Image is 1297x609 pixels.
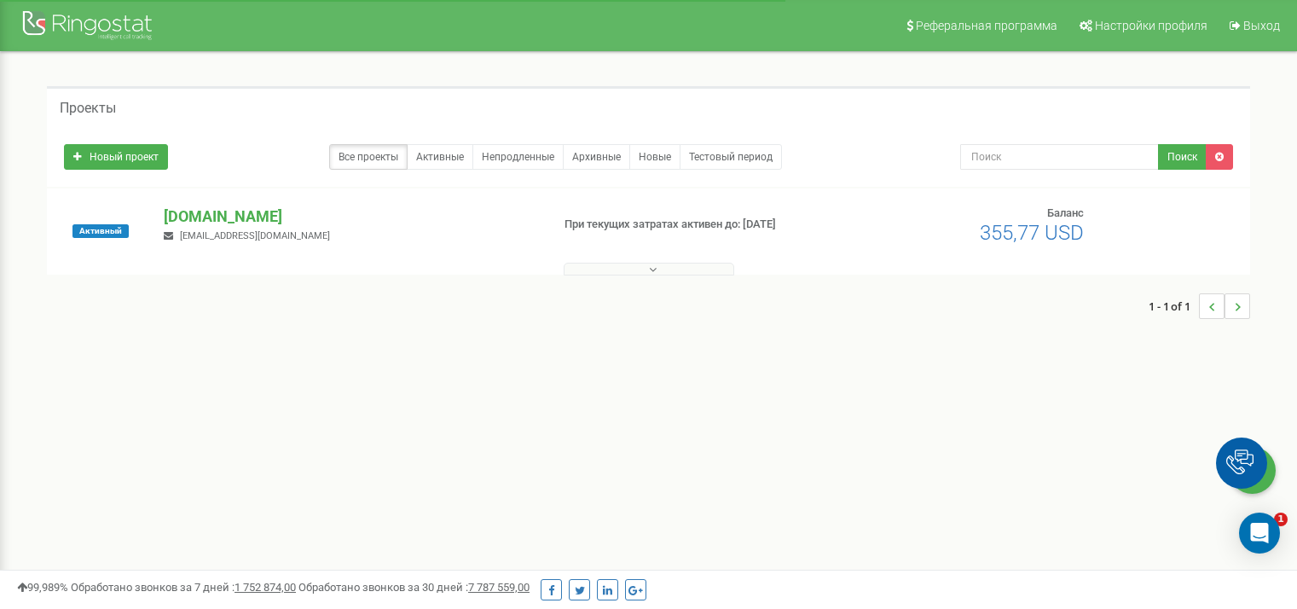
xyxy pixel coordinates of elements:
u: 1 752 874,00 [235,581,296,594]
span: Обработано звонков за 7 дней : [71,581,296,594]
a: Все проекты [329,144,408,170]
span: 1 [1274,513,1288,526]
span: Настройки профиля [1095,19,1207,32]
div: Open Intercom Messenger [1239,513,1280,554]
span: 99,989% [17,581,68,594]
a: Новый проект [64,144,168,170]
p: При текущих затратах активен до: [DATE] [565,217,837,233]
a: Тестовый период [680,144,782,170]
span: Баланс [1047,206,1084,219]
span: Выход [1243,19,1280,32]
span: Обработано звонков за 30 дней : [298,581,530,594]
a: Непродленные [472,144,564,170]
span: 355,77 USD [980,221,1084,245]
a: Архивные [563,144,630,170]
input: Поиск [960,144,1159,170]
button: Поиск [1158,144,1207,170]
h5: Проекты [60,101,116,116]
nav: ... [1149,276,1250,336]
span: Реферальная программа [916,19,1057,32]
p: [DOMAIN_NAME] [164,206,536,228]
a: Новые [629,144,680,170]
span: [EMAIL_ADDRESS][DOMAIN_NAME] [180,230,330,241]
span: 1 - 1 of 1 [1149,293,1199,319]
a: Активные [407,144,473,170]
span: Активный [72,224,129,238]
u: 7 787 559,00 [468,581,530,594]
